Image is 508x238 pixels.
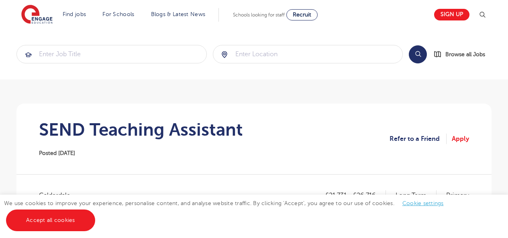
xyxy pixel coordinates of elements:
[213,45,403,63] input: Submit
[409,45,427,63] button: Search
[6,210,95,231] a: Accept all cookies
[39,190,95,212] span: Calderdale
[402,200,444,206] a: Cookie settings
[213,45,403,63] div: Submit
[233,12,285,18] span: Schools looking for staff
[446,190,469,201] p: Primary
[39,150,75,156] span: Posted [DATE]
[63,11,86,17] a: Find jobs
[396,190,437,201] p: Long Term
[325,190,386,201] p: £21,731 - £26,716
[151,11,206,17] a: Blogs & Latest News
[286,9,318,20] a: Recruit
[390,134,447,144] a: Refer to a Friend
[433,50,492,59] a: Browse all Jobs
[17,45,206,63] input: Submit
[16,45,207,63] div: Submit
[39,120,243,140] h1: SEND Teaching Assistant
[445,50,485,59] span: Browse all Jobs
[452,134,469,144] a: Apply
[434,9,469,20] a: Sign up
[4,200,452,223] span: We use cookies to improve your experience, personalise content, and analyse website traffic. By c...
[102,11,134,17] a: For Schools
[21,5,53,25] img: Engage Education
[293,12,311,18] span: Recruit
